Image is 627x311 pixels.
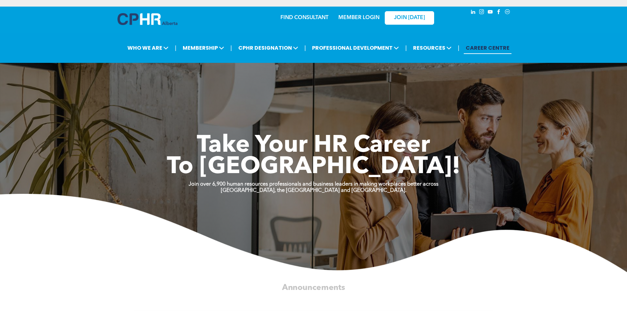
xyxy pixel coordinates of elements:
a: facebook [495,8,503,17]
li: | [304,41,306,55]
li: | [458,41,459,55]
img: A blue and white logo for cp alberta [118,13,177,25]
span: PROFESSIONAL DEVELOPMENT [310,42,401,54]
li: | [175,41,176,55]
span: JOIN [DATE] [394,15,425,21]
a: instagram [478,8,485,17]
strong: Join over 6,900 human resources professionals and business leaders in making workplaces better ac... [189,182,438,187]
span: CPHR DESIGNATION [236,42,300,54]
span: Announcements [282,284,345,292]
li: | [405,41,407,55]
a: youtube [487,8,494,17]
span: Take Your HR Career [197,134,430,158]
span: RESOURCES [411,42,454,54]
a: FIND CONSULTANT [280,15,328,20]
a: CAREER CENTRE [464,42,511,54]
span: MEMBERSHIP [181,42,226,54]
span: WHO WE ARE [125,42,170,54]
strong: [GEOGRAPHIC_DATA], the [GEOGRAPHIC_DATA] and [GEOGRAPHIC_DATA]. [221,188,406,193]
span: To [GEOGRAPHIC_DATA]! [167,155,460,179]
a: JOIN [DATE] [385,11,434,25]
li: | [230,41,232,55]
a: MEMBER LOGIN [338,15,379,20]
a: linkedin [470,8,477,17]
a: Social network [504,8,511,17]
